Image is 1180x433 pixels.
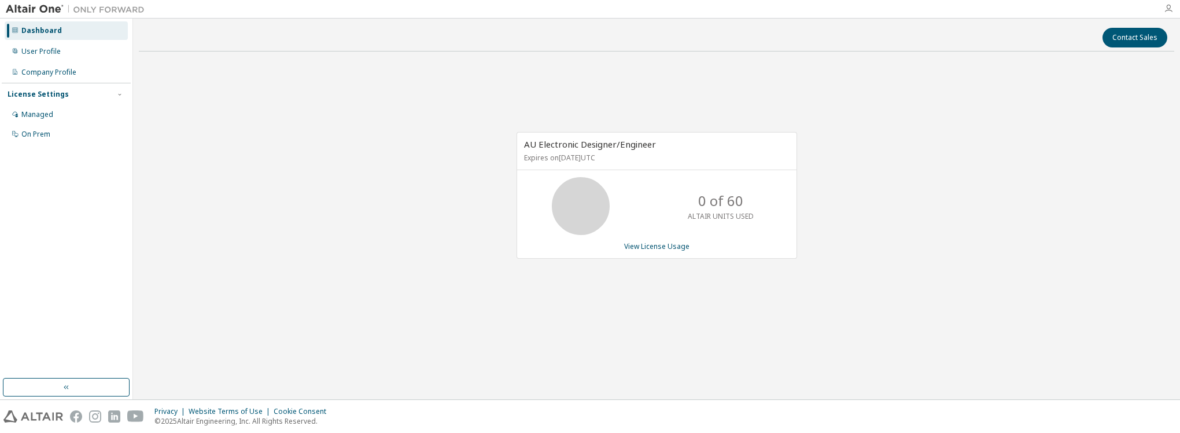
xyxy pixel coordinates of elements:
img: facebook.svg [70,410,82,423]
a: View License Usage [624,241,689,251]
p: 0 of 60 [698,191,743,211]
p: Expires on [DATE] UTC [524,153,787,163]
img: linkedin.svg [108,410,120,423]
button: Contact Sales [1102,28,1167,47]
div: Website Terms of Use [189,407,274,416]
img: instagram.svg [89,410,101,423]
div: Company Profile [21,68,76,77]
img: Altair One [6,3,150,15]
p: ALTAIR UNITS USED [688,211,754,221]
img: altair_logo.svg [3,410,63,423]
div: Cookie Consent [274,407,333,416]
div: On Prem [21,130,50,139]
div: License Settings [8,90,69,99]
span: AU Electronic Designer/Engineer [524,138,656,150]
div: Managed [21,110,53,119]
img: youtube.svg [127,410,144,423]
div: Privacy [154,407,189,416]
div: User Profile [21,47,61,56]
div: Dashboard [21,26,62,35]
p: © 2025 Altair Engineering, Inc. All Rights Reserved. [154,416,333,426]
